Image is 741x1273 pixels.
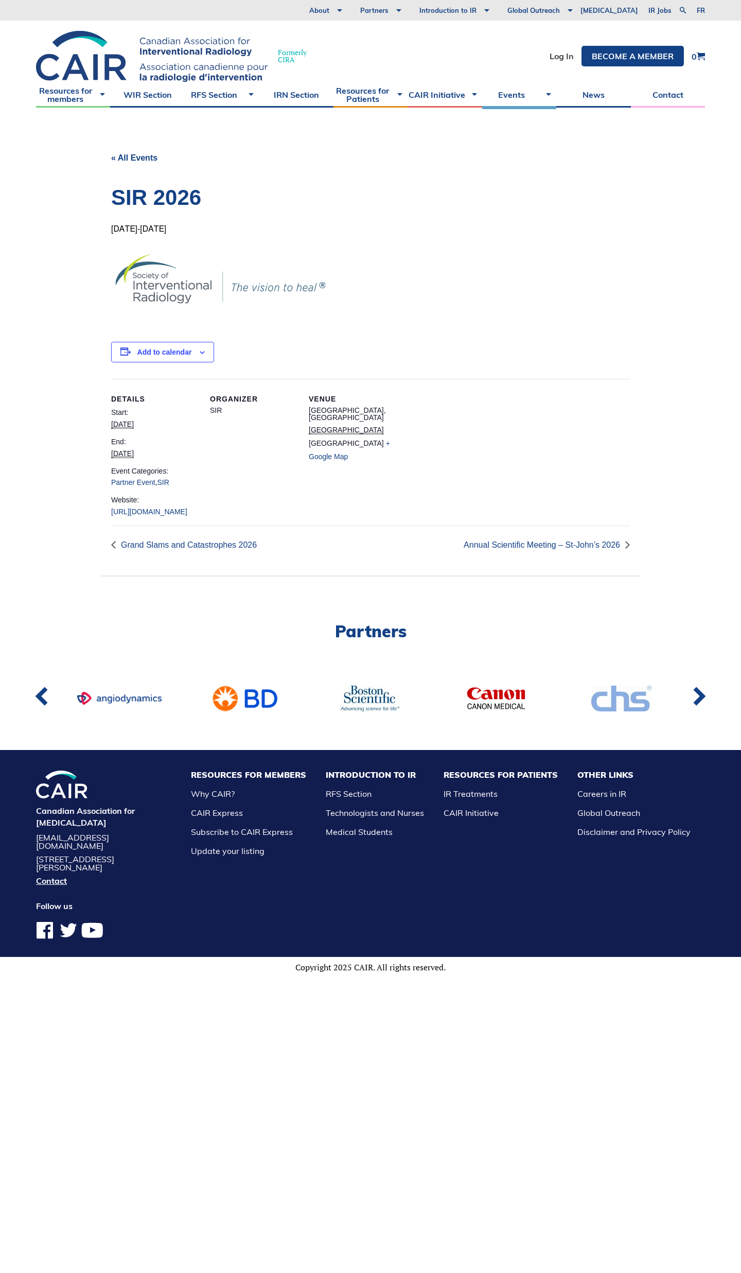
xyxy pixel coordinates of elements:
[140,225,166,233] span: [DATE]
[210,407,296,414] dd: SIR
[482,82,556,108] a: Events
[111,494,198,506] dt: Website:
[111,407,198,418] dt: Start:
[36,900,171,912] h4: Follow us
[326,827,393,837] a: Medical Students
[36,877,171,885] a: Contact
[550,52,574,60] a: Log In
[111,395,198,403] h2: Details
[577,827,691,837] a: Disclaimer and Privacy Policy
[111,479,198,486] dd: ,
[191,846,264,856] a: Update your listing
[278,49,307,63] span: Formerly CIRA
[556,82,630,108] a: News
[36,855,171,871] address: [STREET_ADDRESS][PERSON_NAME]
[111,420,134,429] abbr: 2026-04-11
[408,82,482,108] a: CAIR Initiative
[111,540,262,549] a: Grand Slams and Catastrophes 2026
[36,623,705,639] h2: Partners
[191,827,293,837] a: Subscribe to CAIR Express
[326,808,424,818] a: Technologists and Nurses
[111,540,630,551] nav: Event Navigation
[326,789,372,799] a: RFS Section
[185,82,259,108] a: RFS Section
[309,439,390,461] a: + Google Map
[110,82,184,108] a: WIR Section
[191,808,243,818] a: CAIR Express
[111,449,134,458] abbr: 2026-04-17
[444,789,498,799] a: IR Treatments
[259,82,333,108] a: IRN Section
[111,436,198,448] dt: End:
[137,348,192,356] button: View links to add events to your calendar
[309,439,384,447] span: [GEOGRAPHIC_DATA]
[309,395,395,403] h2: Venue
[458,540,630,549] a: Annual Scientific Meeting – St-John’s 2026
[111,183,630,213] h1: SIR 2026
[408,395,516,504] iframe: Venue location map
[581,46,684,66] a: Become a member
[210,395,296,403] h2: Organizer
[36,31,317,82] a: FormerlyCIRA
[697,7,705,14] a: fr
[333,82,408,108] a: Resources for Patients
[111,225,166,233] div: -
[157,478,169,486] a: SIR
[111,478,155,486] a: Partner Event
[36,31,268,82] img: CIRA
[631,82,705,108] a: Contact
[309,407,395,421] dd: [GEOGRAPHIC_DATA], [GEOGRAPHIC_DATA]
[577,789,626,799] a: Careers in IR
[577,808,640,818] a: Global Outreach
[111,508,187,516] a: [URL][DOMAIN_NAME]
[36,771,87,799] img: CIRA
[191,789,235,799] a: Why CAIR?
[36,833,171,850] a: [EMAIL_ADDRESS][DOMAIN_NAME]
[444,808,499,818] a: CAIR Initiative
[309,426,384,434] abbr: Ontario
[692,52,705,61] a: 0
[36,805,171,828] h4: Canadian Association for [MEDICAL_DATA]
[111,465,198,477] dt: Event Categories:
[111,225,137,233] span: [DATE]
[111,153,157,162] a: « All Events
[36,82,110,108] a: Resources for members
